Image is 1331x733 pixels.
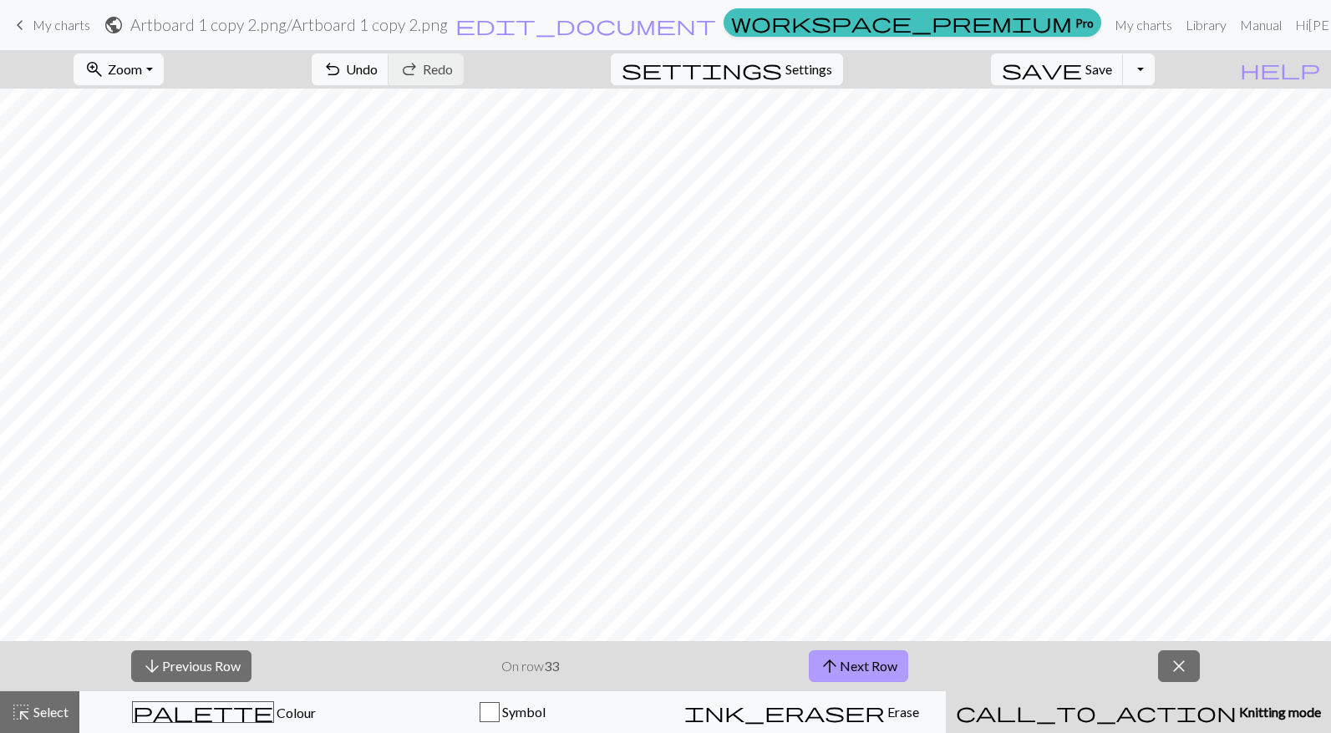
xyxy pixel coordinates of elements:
span: close [1169,654,1189,678]
span: My charts [33,17,90,33]
button: Knitting mode [946,691,1331,733]
span: arrow_downward [142,654,162,678]
button: Undo [312,53,389,85]
span: call_to_action [956,700,1237,724]
span: public [104,13,124,37]
span: settings [622,58,782,81]
span: highlight_alt [11,700,31,724]
span: help [1240,58,1320,81]
button: SettingsSettings [611,53,843,85]
span: Select [31,704,69,720]
button: Next Row [809,650,908,682]
a: Library [1179,8,1233,42]
button: Colour [79,691,368,733]
span: Zoom [108,61,142,77]
button: Symbol [368,691,658,733]
button: Zoom [74,53,163,85]
span: Colour [274,705,316,720]
span: Erase [885,704,919,720]
i: Settings [622,59,782,79]
span: Symbol [500,704,546,720]
button: Previous Row [131,650,251,682]
span: palette [133,700,273,724]
a: Pro [724,8,1101,37]
span: Save [1085,61,1112,77]
button: Erase [657,691,946,733]
span: Undo [346,61,378,77]
span: keyboard_arrow_left [10,13,30,37]
span: ink_eraser [684,700,885,724]
h2: Artboard 1 copy 2.png / Artboard 1 copy 2.png [130,15,448,34]
a: Manual [1233,8,1288,42]
strong: 33 [544,658,559,674]
p: On row [501,656,559,676]
a: My charts [1108,8,1179,42]
span: Settings [785,59,832,79]
span: zoom_in [84,58,104,81]
span: edit_document [455,13,716,37]
span: save [1002,58,1082,81]
a: My charts [10,11,90,39]
span: workspace_premium [731,11,1072,34]
span: undo [323,58,343,81]
button: Save [991,53,1124,85]
span: Knitting mode [1237,704,1321,720]
span: arrow_upward [820,654,840,678]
